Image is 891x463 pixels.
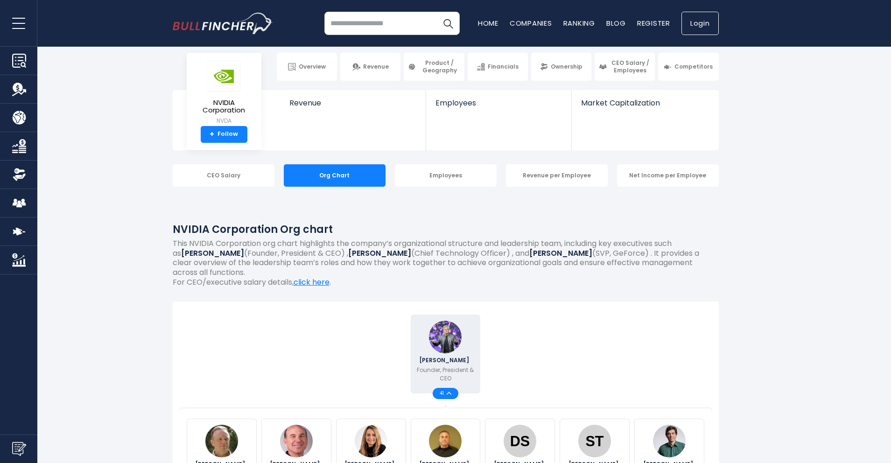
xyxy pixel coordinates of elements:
a: click here [294,277,330,288]
b: [PERSON_NAME] [348,248,411,259]
div: Net Income per Employee [617,164,719,187]
span: CEO Salary / Employees [610,59,651,74]
a: Revenue [340,53,400,81]
a: Ownership [531,53,591,81]
a: Market Capitalization [572,90,717,123]
p: This NVIDIA Corporation org chart highlights the company’s organizational structure and leadershi... [173,239,719,278]
a: Jensen Huang [PERSON_NAME] Founder, President & CEO 41 [411,315,481,393]
img: David Shannon [504,425,536,457]
span: Employees [435,98,562,107]
a: +Follow [201,126,247,143]
div: CEO Salary [173,164,274,187]
span: Financials [488,63,519,70]
small: NVDA [194,117,254,125]
img: Gilad Shainer [429,425,462,457]
div: Employees [395,164,497,187]
img: Ownership [12,168,26,182]
b: [PERSON_NAME] [181,248,244,259]
img: Tim Teter [653,425,686,457]
strong: + [210,130,214,139]
span: Competitors [674,63,713,70]
h1: NVIDIA Corporation Org chart [173,222,719,237]
span: Ownership [551,63,582,70]
div: Revenue per Employee [506,164,608,187]
span: Product / Geography [419,59,460,74]
p: Founder, President & CEO [417,366,475,383]
a: Revenue [280,90,426,123]
a: Blog [606,18,626,28]
a: Overview [277,53,337,81]
span: [PERSON_NAME] [419,358,472,363]
button: Search [436,12,460,35]
a: Employees [426,90,571,123]
b: [PERSON_NAME] [529,248,592,259]
a: Financials [468,53,528,81]
a: Ranking [563,18,595,28]
span: Revenue [363,63,389,70]
img: Shanker Trivedi [578,425,611,457]
span: Revenue [289,98,417,107]
img: bullfincher logo [173,13,273,34]
p: For CEO/executive salary details, . [173,278,719,288]
img: Jensen Huang [429,321,462,353]
a: Companies [510,18,552,28]
a: NVIDIA Corporation NVDA [194,60,254,126]
img: Michael Kagan [205,425,238,457]
img: Jeff Fisher [280,425,313,457]
a: CEO Salary / Employees [595,53,655,81]
img: Colette Kress [355,425,387,457]
div: Org Chart [284,164,386,187]
span: Market Capitalization [581,98,708,107]
a: Go to homepage [173,13,273,34]
span: NVIDIA Corporation [194,99,254,114]
a: Register [637,18,670,28]
a: Competitors [658,53,718,81]
span: 41 [440,391,447,396]
a: Product / Geography [404,53,464,81]
a: Login [681,12,719,35]
a: Home [478,18,498,28]
span: Overview [299,63,326,70]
